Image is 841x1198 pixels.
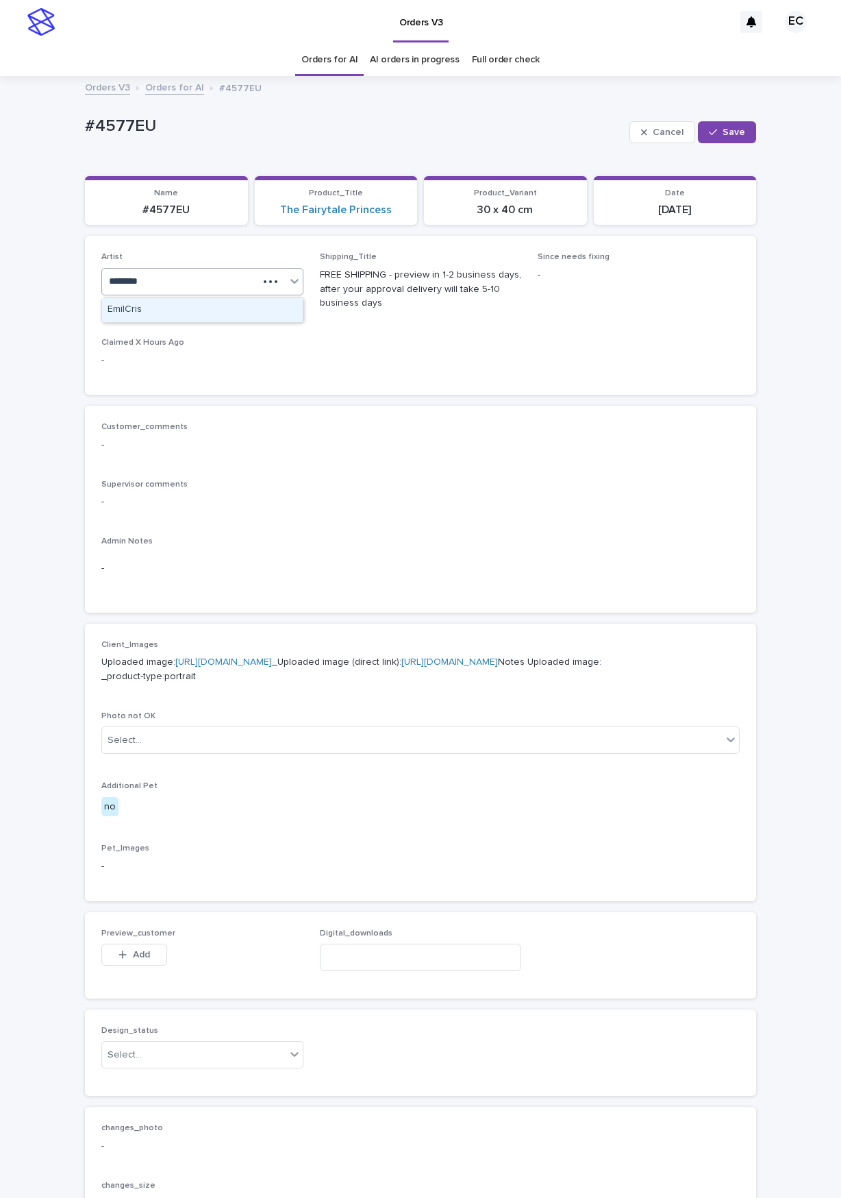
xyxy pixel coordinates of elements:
[472,44,540,76] a: Full order check
[320,929,392,938] span: Digital_downloads
[108,1048,142,1062] div: Select...
[101,423,188,431] span: Customer_comments
[145,79,204,95] a: Orders for AI
[101,339,184,347] span: Claimed X Hours Ago
[629,121,695,143] button: Cancel
[101,495,740,509] p: -
[698,121,756,143] button: Save
[175,657,272,667] a: [URL][DOMAIN_NAME]
[785,11,807,33] div: EC
[665,189,685,197] span: Date
[309,189,363,197] span: Product_Title
[101,797,118,817] div: no
[602,204,749,217] p: [DATE]
[101,253,123,261] span: Artist
[101,1139,740,1153] p: -
[538,253,610,261] span: Since needs fixing
[101,561,740,576] p: -
[101,782,158,790] span: Additional Pet
[102,298,303,322] div: EmilCris
[154,189,178,197] span: Name
[101,944,167,966] button: Add
[370,44,460,76] a: AI orders in progress
[101,354,303,368] p: -
[85,117,624,136] p: #4577EU
[320,268,522,310] p: FREE SHIPPING - preview in 1-2 business days, after your approval delivery will take 5-10 busines...
[101,929,175,938] span: Preview_customer
[101,480,188,489] span: Supervisor comments
[101,537,153,546] span: Admin Notes
[101,859,740,874] p: -
[101,712,155,720] span: Photo not OK
[101,641,158,649] span: Client_Images
[93,204,240,217] p: #4577EU
[27,8,55,36] img: stacker-logo-s-only.png
[108,733,142,748] div: Select...
[85,79,130,95] a: Orders V3
[432,204,579,217] p: 30 x 40 cm
[101,844,149,853] span: Pet_Images
[219,80,262,95] p: #4577EU
[280,204,392,217] a: The Fairytale Princess
[101,1124,163,1132] span: changes_photo
[320,253,377,261] span: Shipping_Title
[474,189,537,197] span: Product_Variant
[653,127,683,137] span: Cancel
[101,438,740,452] p: -
[723,127,745,137] span: Save
[401,657,498,667] a: [URL][DOMAIN_NAME]
[133,950,150,959] span: Add
[101,1027,158,1035] span: Design_status
[101,655,740,684] p: Uploaded image: _Uploaded image (direct link): Notes Uploaded image: _product-type:portrait
[101,1182,155,1190] span: changes_size
[538,268,740,282] p: -
[301,44,357,76] a: Orders for AI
